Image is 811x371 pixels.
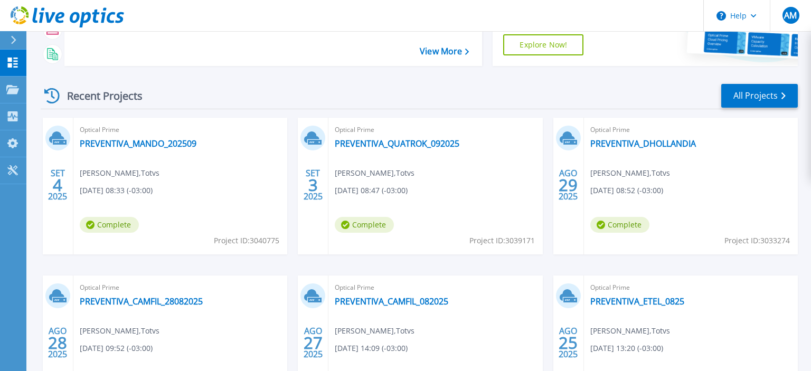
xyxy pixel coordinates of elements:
span: 27 [304,338,323,347]
a: PREVENTIVA_ETEL_0825 [590,296,684,307]
a: PREVENTIVA_QUATROK_092025 [335,138,459,149]
span: [PERSON_NAME] , Totvs [80,167,159,179]
div: AGO 2025 [558,324,578,362]
span: [PERSON_NAME] , Totvs [590,325,670,337]
div: SET 2025 [303,166,323,204]
span: Project ID: 3039171 [469,235,535,246]
span: [DATE] 08:52 (-03:00) [590,185,663,196]
span: Optical Prime [590,282,791,293]
span: Optical Prime [590,124,791,136]
span: Complete [590,217,649,233]
a: PREVENTIVA_CAMFIL_28082025 [80,296,203,307]
span: Optical Prime [80,282,281,293]
span: [DATE] 13:20 (-03:00) [590,343,663,354]
a: View More [420,46,469,56]
span: 29 [559,180,578,189]
span: 28 [48,338,67,347]
a: All Projects [721,84,798,108]
span: 4 [53,180,62,189]
span: [PERSON_NAME] , Totvs [80,325,159,337]
span: 25 [559,338,578,347]
span: Optical Prime [335,124,536,136]
span: [DATE] 14:09 (-03:00) [335,343,408,354]
span: Complete [80,217,139,233]
span: 3 [308,180,318,189]
div: AGO 2025 [303,324,323,362]
div: AGO 2025 [48,324,68,362]
a: PREVENTIVA_DHOLLANDIA [590,138,696,149]
span: Optical Prime [80,124,281,136]
a: PREVENTIVA_CAMFIL_082025 [335,296,448,307]
div: AGO 2025 [558,166,578,204]
span: AM [784,11,797,20]
a: Explore Now! [503,34,583,55]
div: SET 2025 [48,166,68,204]
a: PREVENTIVA_MANDO_202509 [80,138,196,149]
span: Complete [335,217,394,233]
span: [DATE] 08:47 (-03:00) [335,185,408,196]
span: [PERSON_NAME] , Totvs [590,167,670,179]
span: Project ID: 3040775 [214,235,279,246]
span: Project ID: 3033274 [724,235,790,246]
div: Recent Projects [41,83,157,109]
span: [PERSON_NAME] , Totvs [335,167,414,179]
span: [DATE] 09:52 (-03:00) [80,343,153,354]
span: [DATE] 08:33 (-03:00) [80,185,153,196]
span: Optical Prime [335,282,536,293]
span: [PERSON_NAME] , Totvs [335,325,414,337]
